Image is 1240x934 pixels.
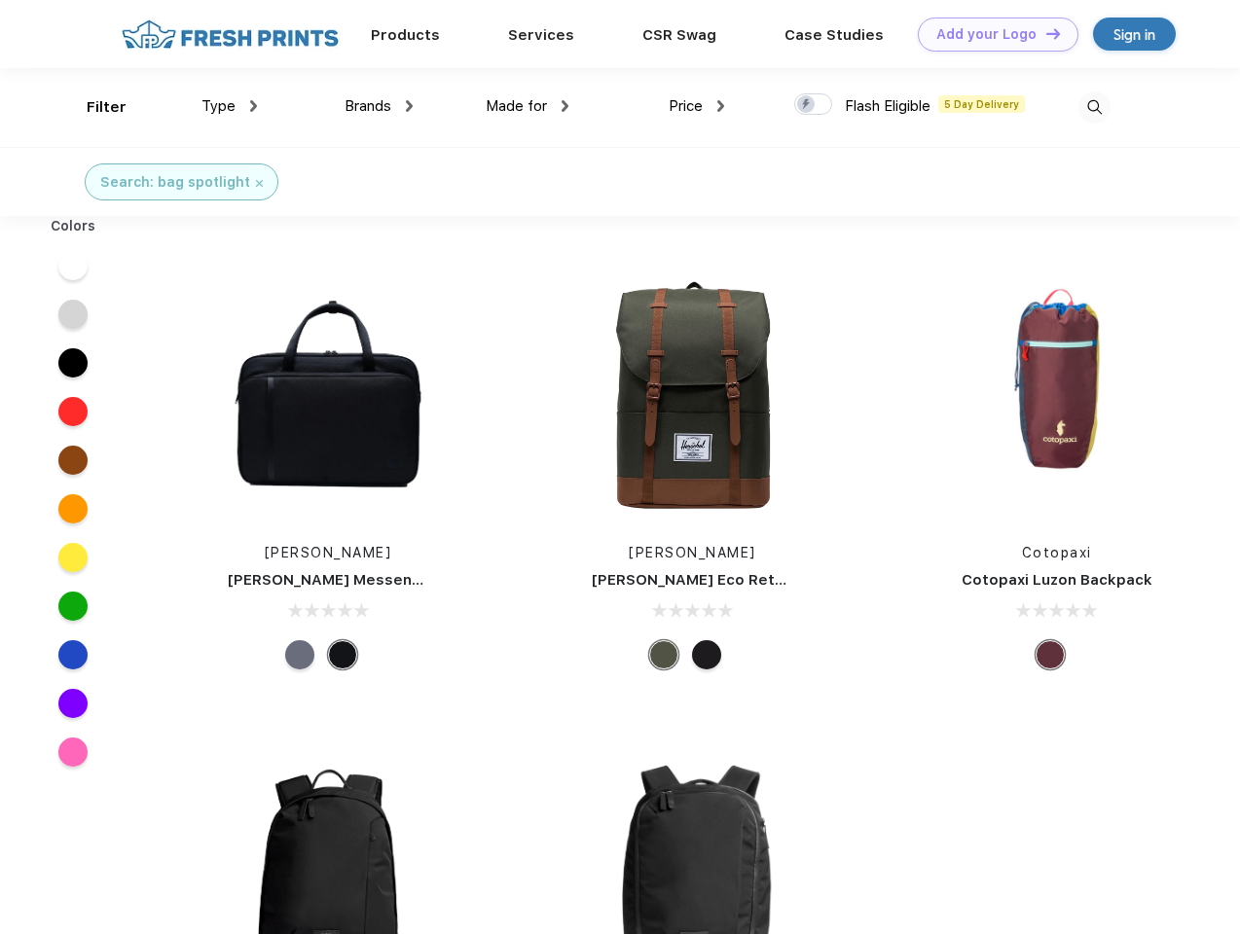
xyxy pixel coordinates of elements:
div: Colors [36,216,111,236]
a: Cotopaxi [1022,545,1092,560]
img: DT [1046,28,1060,39]
a: [PERSON_NAME] Eco Retreat 15" Computer Backpack [592,571,990,589]
div: Surprise [1036,640,1065,669]
span: Brands [345,97,391,115]
span: Flash Eligible [845,97,930,115]
img: dropdown.png [250,100,257,112]
a: [PERSON_NAME] [629,545,756,560]
a: Cotopaxi Luzon Backpack [962,571,1152,589]
div: Black [328,640,357,669]
div: Add your Logo [936,26,1037,43]
img: filter_cancel.svg [256,180,263,187]
div: Sign in [1113,23,1155,46]
span: Price [669,97,703,115]
img: fo%20logo%202.webp [116,18,345,52]
img: func=resize&h=266 [928,265,1186,523]
a: Sign in [1093,18,1176,51]
div: Raven Crosshatch [285,640,314,669]
a: Products [371,26,440,44]
img: func=resize&h=266 [563,265,821,523]
img: dropdown.png [562,100,568,112]
span: Type [201,97,236,115]
img: func=resize&h=266 [199,265,457,523]
img: desktop_search.svg [1078,91,1111,124]
div: Filter [87,96,127,119]
a: [PERSON_NAME] Messenger [228,571,438,589]
div: Black [692,640,721,669]
div: Search: bag spotlight [100,172,250,193]
span: 5 Day Delivery [938,95,1025,113]
span: Made for [486,97,547,115]
img: dropdown.png [717,100,724,112]
img: dropdown.png [406,100,413,112]
a: [PERSON_NAME] [265,545,392,560]
div: Forest [649,640,678,669]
